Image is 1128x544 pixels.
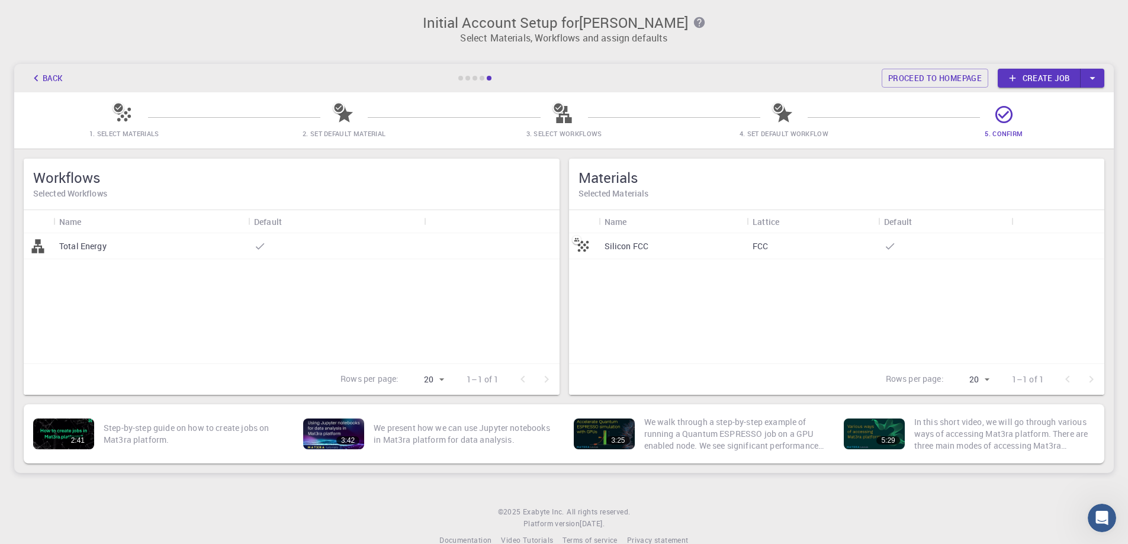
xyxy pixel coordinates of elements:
span: 4. Set Default Workflow [740,129,828,138]
div: 3:42 [336,436,359,445]
a: 3:25We walk through a step-by-step example of running a Quantum ESPRESSO job on a GPU enabled nod... [569,409,830,459]
h6: Selected Workflows [33,187,550,200]
a: Create job [998,69,1081,88]
div: Icon [569,210,599,233]
div: 20 [403,371,448,388]
div: Name [53,210,248,233]
a: [DATE]. [580,518,605,530]
span: Υποστήριξη [21,8,84,19]
p: In this short video, we will go through various ways of accessing Mat3ra platform. There are thre... [914,416,1095,452]
a: 5:29In this short video, we will go through various ways of accessing Mat3ra platform. There are ... [839,409,1100,459]
p: 1–1 of 1 [467,374,499,385]
div: Lattice [747,210,878,233]
h5: Materials [579,168,1095,187]
div: 20 [949,371,993,388]
p: 1–1 of 1 [1012,374,1044,385]
p: We present how we can use Jupyter notebooks in Mat3ra platform for data analysis. [374,422,554,446]
a: Exabyte Inc. [523,506,564,518]
p: FCC [753,240,768,252]
iframe: Intercom live chat [1088,504,1116,532]
a: 2:41Step-by-step guide on how to create jobs on Mat3ra platform. [28,409,289,459]
p: Total Energy [59,240,107,252]
span: All rights reserved. [567,506,630,518]
div: 5:29 [876,436,899,445]
span: Platform version [523,518,580,530]
div: Default [878,210,1011,233]
div: Name [59,210,82,233]
h5: Workflows [33,168,550,187]
p: Rows per page: [340,373,399,387]
p: Silicon FCC [605,240,649,252]
p: Rows per page: [886,373,944,387]
button: Back [24,69,69,88]
div: Lattice [753,210,779,233]
p: We walk through a step-by-step example of running a Quantum ESPRESSO job on a GPU enabled node. W... [644,416,825,452]
span: 1. Select Materials [89,129,159,138]
a: 3:42We present how we can use Jupyter notebooks in Mat3ra platform for data analysis. [298,409,559,459]
p: Step-by-step guide on how to create jobs on Mat3ra platform. [104,422,284,446]
div: Name [605,210,627,233]
p: Select Materials, Workflows and assign defaults [21,31,1107,45]
div: Icon [24,210,53,233]
div: Name [599,210,747,233]
span: [DATE] . [580,519,605,528]
button: Sort [82,212,101,231]
h6: Selected Materials [579,187,1095,200]
button: Sort [282,212,301,231]
span: 5. Confirm [985,129,1023,138]
div: Default [884,210,912,233]
span: Exabyte Inc. [523,507,564,516]
a: Proceed to homepage [882,69,988,88]
h3: Initial Account Setup for [PERSON_NAME] [21,14,1107,31]
div: 3:25 [606,436,629,445]
span: 2. Set Default Material [303,129,385,138]
button: Sort [912,212,931,231]
div: 2:41 [66,436,89,445]
button: Sort [779,212,798,231]
button: Sort [626,212,645,231]
div: Default [254,210,282,233]
div: Default [248,210,424,233]
span: © 2025 [498,506,523,518]
span: 3. Select Workflows [526,129,602,138]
